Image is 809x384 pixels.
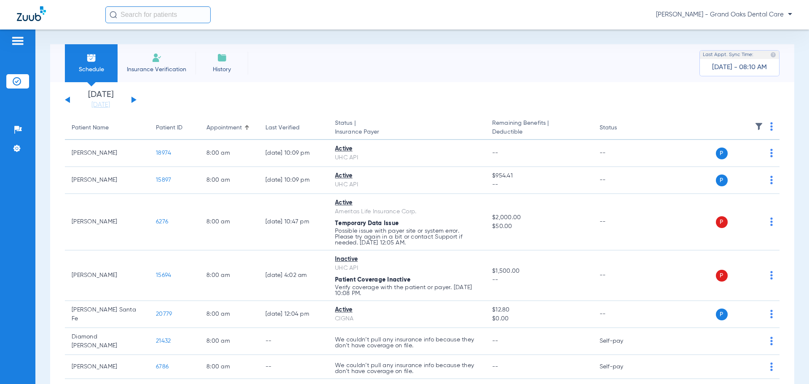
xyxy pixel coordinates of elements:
[86,53,96,63] img: Schedule
[335,264,479,273] div: UHC API
[770,122,773,131] img: group-dot-blue.svg
[593,167,650,194] td: --
[492,150,498,156] span: --
[200,355,259,379] td: 8:00 AM
[202,65,242,74] span: History
[259,140,328,167] td: [DATE] 10:09 PM
[65,250,149,301] td: [PERSON_NAME]
[492,338,498,344] span: --
[716,175,728,186] span: P
[492,128,586,137] span: Deductible
[492,222,586,231] span: $50.00
[335,285,479,296] p: Verify coverage with the patient or payer. [DATE] 10:08 PM.
[770,363,773,371] img: group-dot-blue.svg
[206,124,252,132] div: Appointment
[65,355,149,379] td: [PERSON_NAME]
[770,310,773,318] img: group-dot-blue.svg
[593,328,650,355] td: Self-pay
[593,140,650,167] td: --
[328,116,485,140] th: Status |
[770,218,773,226] img: group-dot-blue.svg
[156,311,172,317] span: 20779
[335,255,479,264] div: Inactive
[492,267,586,276] span: $1,500.00
[593,355,650,379] td: Self-pay
[156,124,182,132] div: Patient ID
[335,128,479,137] span: Insurance Payer
[259,167,328,194] td: [DATE] 10:09 PM
[335,337,479,349] p: We couldn’t pull any insurance info because they don’t have coverage on file.
[656,11,792,19] span: [PERSON_NAME] - Grand Oaks Dental Care
[492,180,586,189] span: --
[65,140,149,167] td: [PERSON_NAME]
[65,167,149,194] td: [PERSON_NAME]
[200,250,259,301] td: 8:00 AM
[200,167,259,194] td: 8:00 AM
[65,194,149,250] td: [PERSON_NAME]
[72,124,109,132] div: Patient Name
[770,149,773,157] img: group-dot-blue.svg
[593,250,650,301] td: --
[200,194,259,250] td: 8:00 AM
[65,301,149,328] td: [PERSON_NAME] Santa Fe
[265,124,321,132] div: Last Verified
[335,228,479,246] p: Possible issue with payer site or system error. Please try again in a bit or contact Support if n...
[75,101,126,109] a: [DATE]
[716,216,728,228] span: P
[716,270,728,282] span: P
[770,176,773,184] img: group-dot-blue.svg
[156,219,168,225] span: 6276
[593,116,650,140] th: Status
[492,306,586,314] span: $12.80
[200,328,259,355] td: 8:00 AM
[156,338,171,344] span: 21432
[335,172,479,180] div: Active
[335,363,479,374] p: We couldn’t pull any insurance info because they don’t have coverage on file.
[265,124,300,132] div: Last Verified
[492,276,586,285] span: --
[335,306,479,314] div: Active
[492,314,586,323] span: $0.00
[259,328,328,355] td: --
[335,180,479,189] div: UHC API
[75,91,126,109] li: [DATE]
[124,65,189,74] span: Insurance Verification
[152,53,162,63] img: Manual Insurance Verification
[712,63,767,72] span: [DATE] - 08:10 AM
[259,250,328,301] td: [DATE] 4:02 AM
[335,145,479,153] div: Active
[593,301,650,328] td: --
[492,213,586,222] span: $2,000.00
[335,314,479,323] div: CIGNA
[770,52,776,58] img: last sync help info
[770,337,773,345] img: group-dot-blue.svg
[11,36,24,46] img: hamburger-icon
[110,11,117,19] img: Search Icon
[156,272,171,278] span: 15694
[335,207,479,216] div: Ameritas Life Insurance Corp.
[105,6,211,23] input: Search for patients
[703,51,753,59] span: Last Appt. Sync Time:
[335,220,399,226] span: Temporary Data Issue
[156,177,171,183] span: 15897
[485,116,592,140] th: Remaining Benefits |
[206,124,242,132] div: Appointment
[335,199,479,207] div: Active
[492,364,498,370] span: --
[17,6,46,21] img: Zuub Logo
[716,309,728,320] span: P
[71,65,111,74] span: Schedule
[259,301,328,328] td: [DATE] 12:04 PM
[755,122,763,131] img: filter.svg
[200,140,259,167] td: 8:00 AM
[716,148,728,159] span: P
[492,172,586,180] span: $954.41
[259,355,328,379] td: --
[72,124,142,132] div: Patient Name
[65,328,149,355] td: Diamond [PERSON_NAME]
[156,150,171,156] span: 18974
[200,301,259,328] td: 8:00 AM
[770,271,773,279] img: group-dot-blue.svg
[156,124,193,132] div: Patient ID
[217,53,227,63] img: History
